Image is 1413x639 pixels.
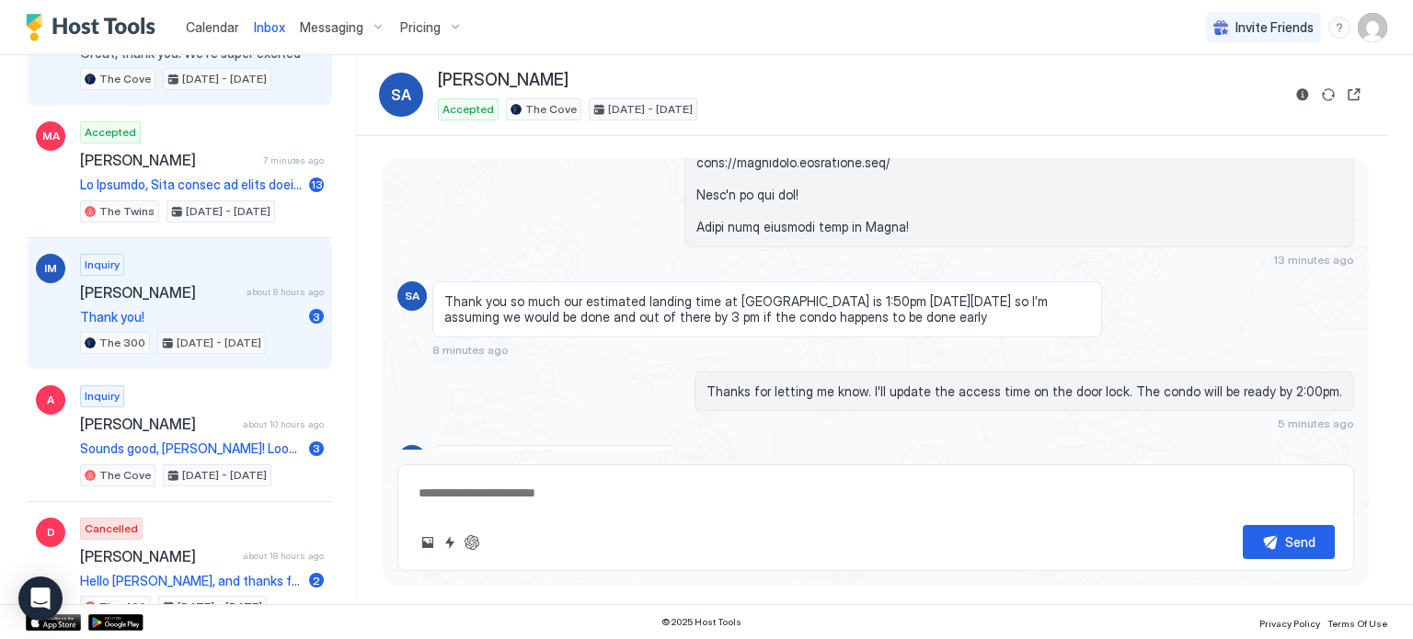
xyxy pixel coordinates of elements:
button: ChatGPT Auto Reply [461,531,483,553]
a: Google Play Store [88,614,144,631]
a: Host Tools Logo [26,14,164,41]
span: 5 minutes ago [1278,416,1354,430]
span: A [47,392,54,408]
span: 13 [311,177,323,191]
span: [PERSON_NAME] [438,70,569,91]
span: Messaging [300,19,363,36]
button: Open reservation [1343,84,1365,106]
span: Thank you so much our estimated landing time at [GEOGRAPHIC_DATA] is 1:50pm [DATE][DATE] so I’m a... [444,293,1090,325]
span: The Cove [99,71,151,87]
span: Inquiry [85,388,120,405]
span: The 400 [99,599,146,615]
span: Accepted [442,101,494,118]
span: 3 [313,441,320,455]
button: Send [1243,525,1335,559]
span: © 2025 Host Tools [661,616,741,628]
span: MA [42,128,60,144]
span: Invite Friends [1235,19,1314,36]
span: 8 minutes ago [432,343,509,357]
a: Privacy Policy [1259,612,1320,632]
span: [PERSON_NAME] [80,283,239,302]
div: menu [1328,17,1350,39]
a: Terms Of Use [1327,612,1387,632]
div: Send [1285,532,1315,552]
span: 2 [313,574,320,588]
span: [DATE] - [DATE] [186,203,270,220]
span: IM [44,260,57,277]
span: Thank you! [80,309,302,325]
span: [DATE] - [DATE] [608,101,693,118]
span: Inquiry [85,257,120,273]
span: SA [391,84,411,106]
span: D [47,524,55,541]
span: [PERSON_NAME] [80,415,235,433]
span: 3 [313,310,320,324]
span: [DATE] - [DATE] [177,335,261,351]
span: The 300 [99,335,145,351]
span: The Cove [525,101,577,118]
a: Calendar [186,17,239,37]
span: The Cove [99,467,151,484]
span: Privacy Policy [1259,618,1320,629]
span: about 8 hours ago [247,286,324,298]
button: Reservation information [1292,84,1314,106]
span: about 10 hours ago [243,418,324,430]
div: User profile [1358,13,1387,42]
span: Thanks for letting me know. I'll update the access time on the door lock. The condo will be ready... [706,383,1342,400]
span: Hello [PERSON_NAME], and thanks for your interest in Downtown | [GEOGRAPHIC_DATA] | Parking - by ... [80,573,302,589]
span: Terms Of Use [1327,618,1387,629]
span: [DATE] - [DATE] [182,71,267,87]
span: The Twins [99,203,155,220]
span: [DATE] - [DATE] [182,467,267,484]
a: App Store [26,614,81,631]
span: Pricing [400,19,441,36]
span: [PERSON_NAME] [80,547,235,565]
button: Upload image [417,531,439,553]
span: Accepted [85,124,136,141]
button: Quick reply [439,531,461,553]
span: Calendar [186,19,239,35]
span: Inbox [254,19,285,35]
span: [DATE] - [DATE] [178,599,262,615]
span: 13 minutes ago [1273,253,1354,267]
span: SA [405,288,419,304]
div: Open Intercom Messenger [18,576,63,621]
span: Lo Ipsumdo, Sita consec ad elits doei tem inci utl etdo magn aliquaenima minim veni quisnost exer... [80,177,302,193]
a: Inbox [254,17,285,37]
span: 7 minutes ago [263,154,324,166]
span: Cancelled [85,520,138,537]
span: Sounds good, [PERSON_NAME]! Looking forward to hosting you. [80,440,302,457]
span: about 18 hours ago [243,550,324,562]
span: [PERSON_NAME] [80,151,256,169]
button: Sync reservation [1317,84,1339,106]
